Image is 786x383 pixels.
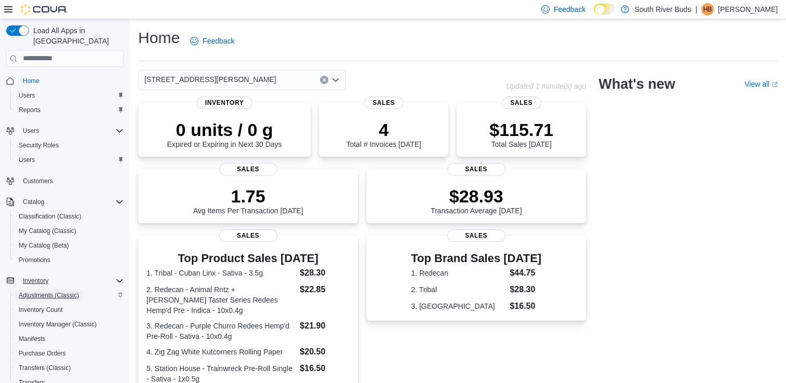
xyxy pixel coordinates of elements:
[15,239,124,252] span: My Catalog (Beta)
[23,77,39,85] span: Home
[15,362,75,374] a: Transfers (Classic)
[197,97,252,109] span: Inventory
[19,227,76,235] span: My Catalog (Classic)
[19,196,48,208] button: Catalog
[19,275,124,287] span: Inventory
[10,224,128,238] button: My Catalog (Classic)
[300,283,350,296] dd: $22.85
[2,124,128,138] button: Users
[193,186,303,215] div: Avg Items Per Transaction [DATE]
[19,141,59,149] span: Security Roles
[193,186,303,207] p: 1.75
[744,80,778,88] a: View allExternal link
[15,210,124,223] span: Classification (Classic)
[2,173,128,188] button: Customers
[15,254,55,266] a: Promotions
[19,196,124,208] span: Catalog
[19,106,41,114] span: Reports
[19,241,69,250] span: My Catalog (Beta)
[510,267,541,279] dd: $44.75
[19,74,124,87] span: Home
[10,288,128,303] button: Adjustments (Classic)
[10,88,128,103] button: Users
[594,4,616,15] input: Dark Mode
[411,268,505,278] dt: 1. Redecan
[15,362,124,374] span: Transfers (Classic)
[19,174,124,187] span: Customers
[15,318,101,331] a: Inventory Manager (Classic)
[554,4,585,15] span: Feedback
[510,300,541,312] dd: $16.50
[634,3,691,16] p: South River Buds
[19,156,35,164] span: Users
[19,364,71,372] span: Transfers (Classic)
[10,253,128,267] button: Promotions
[510,283,541,296] dd: $28.30
[346,119,421,148] div: Total # Invoices [DATE]
[19,320,97,329] span: Inventory Manager (Classic)
[10,138,128,153] button: Security Roles
[15,225,124,237] span: My Catalog (Classic)
[10,332,128,346] button: Manifests
[15,304,67,316] a: Inventory Count
[10,303,128,317] button: Inventory Count
[19,306,63,314] span: Inventory Count
[703,3,712,16] span: HB
[23,198,44,206] span: Catalog
[19,349,66,358] span: Purchase Orders
[411,284,505,295] dt: 2. Tribal
[19,275,52,287] button: Inventory
[15,89,124,102] span: Users
[15,318,124,331] span: Inventory Manager (Classic)
[300,320,350,332] dd: $21.90
[167,119,282,140] p: 0 units / 0 g
[15,139,63,152] a: Security Roles
[219,229,277,242] span: Sales
[431,186,522,207] p: $28.93
[598,76,675,92] h2: What's new
[15,104,124,116] span: Reports
[10,317,128,332] button: Inventory Manager (Classic)
[19,125,124,137] span: Users
[320,76,328,84] button: Clear input
[411,301,505,311] dt: 3. [GEOGRAPHIC_DATA]
[502,97,541,109] span: Sales
[10,103,128,117] button: Reports
[23,277,48,285] span: Inventory
[2,273,128,288] button: Inventory
[15,289,83,302] a: Adjustments (Classic)
[489,119,553,140] p: $115.71
[15,333,49,345] a: Manifests
[29,25,124,46] span: Load All Apps in [GEOGRAPHIC_DATA]
[15,225,81,237] a: My Catalog (Classic)
[346,119,421,140] p: 4
[21,4,68,15] img: Cova
[15,239,73,252] a: My Catalog (Beta)
[15,347,70,360] a: Purchase Orders
[219,163,277,175] span: Sales
[203,36,234,46] span: Feedback
[19,75,44,87] a: Home
[718,3,778,16] p: [PERSON_NAME]
[411,252,541,265] h3: Top Brand Sales [DATE]
[15,304,124,316] span: Inventory Count
[146,268,296,278] dt: 1. Tribal - Cuban Linx - Sativa - 3.5g
[10,361,128,375] button: Transfers (Classic)
[146,347,296,357] dt: 4. Zig Zag White Kutcorners Rolling Paper
[695,3,697,16] p: |
[2,73,128,88] button: Home
[10,153,128,167] button: Users
[771,81,778,88] svg: External link
[15,139,124,152] span: Security Roles
[331,76,340,84] button: Open list of options
[300,267,350,279] dd: $28.30
[15,254,124,266] span: Promotions
[15,289,124,302] span: Adjustments (Classic)
[19,335,45,343] span: Manifests
[15,89,39,102] a: Users
[2,195,128,209] button: Catalog
[506,82,586,90] p: Updated 1 minute(s) ago
[15,154,124,166] span: Users
[167,119,282,148] div: Expired or Expiring in Next 30 Days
